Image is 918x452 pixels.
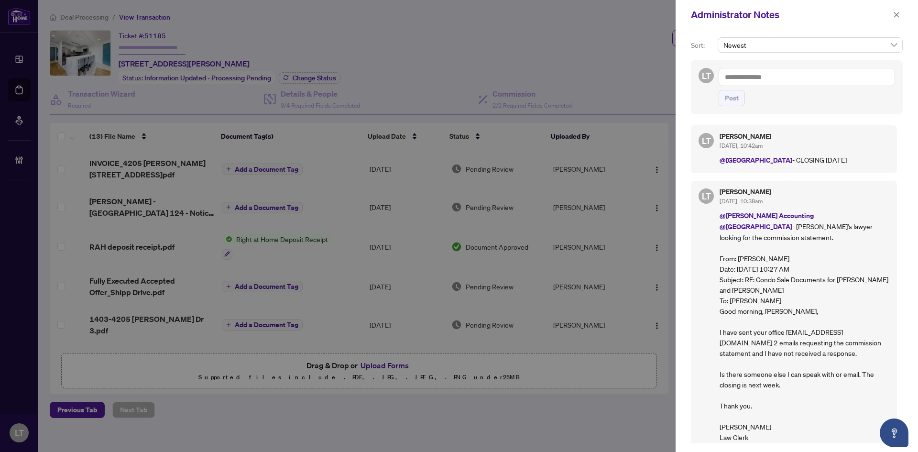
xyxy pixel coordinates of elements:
[719,90,745,106] button: Post
[720,306,889,442] div: Good morning, [PERSON_NAME], I have sent your office [EMAIL_ADDRESS][DOMAIN_NAME] 2 emails reques...
[723,38,897,52] span: Newest
[691,8,890,22] div: Administrator Notes
[720,210,889,442] p: - [PERSON_NAME]'s lawyer looking for the commission statement. From: [PERSON_NAME]
[720,154,889,165] p: - CLOSING [DATE]
[720,155,792,165] span: @[GEOGRAPHIC_DATA]
[691,40,714,51] p: Sort:
[702,69,711,82] span: LT
[702,189,711,203] span: LT
[720,264,889,442] div: Date: [DATE] 10:27 AM Subject: RE: Condo Sale Documents for [PERSON_NAME] and [PERSON_NAME] To: [...
[893,11,900,18] span: close
[720,211,814,220] span: @[PERSON_NAME] Accounting
[720,222,792,231] span: @[GEOGRAPHIC_DATA]
[720,133,889,140] h5: [PERSON_NAME]
[702,134,711,147] span: LT
[880,419,908,447] button: Open asap
[720,198,763,205] span: [DATE], 10:38am
[720,142,763,149] span: [DATE], 10:42am
[720,188,889,195] h5: [PERSON_NAME]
